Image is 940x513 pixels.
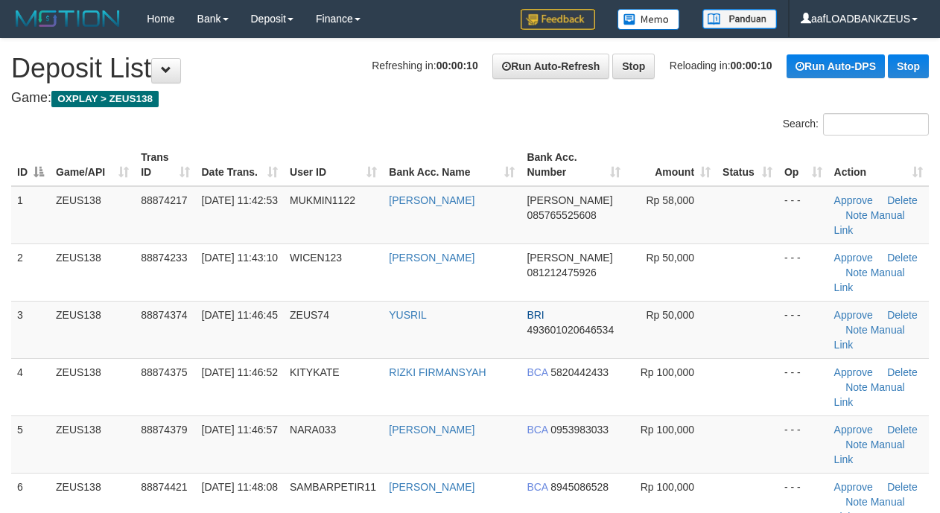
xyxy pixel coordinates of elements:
a: Approve [834,194,873,206]
td: ZEUS138 [50,186,135,244]
span: [DATE] 11:46:57 [202,424,278,436]
img: MOTION_logo.png [11,7,124,30]
span: Rp 50,000 [646,309,694,321]
span: BCA [527,424,547,436]
a: Delete [887,252,917,264]
span: WICEN123 [290,252,342,264]
td: ZEUS138 [50,243,135,301]
strong: 00:00:10 [731,60,772,71]
td: - - - [778,186,828,244]
a: Stop [888,54,929,78]
a: Approve [834,309,873,321]
a: Note [845,209,868,221]
span: 88874421 [141,481,187,493]
a: Manual Link [834,381,905,408]
td: - - - [778,243,828,301]
td: 4 [11,358,50,415]
td: ZEUS138 [50,301,135,358]
a: Approve [834,252,873,264]
a: Delete [887,424,917,436]
span: ZEUS74 [290,309,329,321]
a: Manual Link [834,324,905,351]
th: User ID: activate to sort column ascending [284,144,383,186]
a: YUSRIL [389,309,427,321]
span: MUKMIN1122 [290,194,355,206]
a: Stop [612,54,655,79]
a: Delete [887,481,917,493]
a: Run Auto-Refresh [492,54,609,79]
a: Approve [834,366,873,378]
a: [PERSON_NAME] [389,252,474,264]
td: - - - [778,415,828,473]
th: Game/API: activate to sort column ascending [50,144,135,186]
span: Copy 0953983033 to clipboard [550,424,609,436]
a: Manual Link [834,267,905,293]
label: Search: [783,113,929,136]
span: OXPLAY > ZEUS138 [51,91,159,107]
span: BCA [527,481,547,493]
a: Note [845,439,868,450]
a: Delete [887,309,917,321]
a: Note [845,267,868,278]
span: 88874375 [141,366,187,378]
span: 88874379 [141,424,187,436]
a: Run Auto-DPS [787,54,885,78]
span: [DATE] 11:46:45 [202,309,278,321]
td: - - - [778,301,828,358]
a: RIZKI FIRMANSYAH [389,366,486,378]
span: [DATE] 11:46:52 [202,366,278,378]
span: KITYKATE [290,366,340,378]
span: Copy 5820442433 to clipboard [550,366,609,378]
th: Amount: activate to sort column ascending [626,144,717,186]
a: Manual Link [834,209,905,236]
a: Delete [887,194,917,206]
span: BRI [527,309,544,321]
span: Rp 100,000 [641,366,694,378]
h1: Deposit List [11,54,929,83]
span: Rp 50,000 [646,252,694,264]
a: Approve [834,424,873,436]
th: Trans ID: activate to sort column ascending [135,144,195,186]
span: [PERSON_NAME] [527,194,612,206]
td: 2 [11,243,50,301]
strong: 00:00:10 [436,60,478,71]
span: [DATE] 11:43:10 [202,252,278,264]
span: Copy 081212475926 to clipboard [527,267,596,278]
a: Note [845,381,868,393]
th: ID: activate to sort column descending [11,144,50,186]
td: 1 [11,186,50,244]
td: 3 [11,301,50,358]
a: Manual Link [834,439,905,465]
img: Feedback.jpg [521,9,595,30]
a: Note [845,324,868,336]
th: Bank Acc. Name: activate to sort column ascending [383,144,521,186]
span: 88874374 [141,309,187,321]
a: Delete [887,366,917,378]
td: - - - [778,358,828,415]
span: Copy 8945086528 to clipboard [550,481,609,493]
span: [PERSON_NAME] [527,252,612,264]
span: Copy 493601020646534 to clipboard [527,324,614,336]
span: Refreshing in: [372,60,477,71]
a: Note [845,496,868,508]
span: 88874217 [141,194,187,206]
th: Op: activate to sort column ascending [778,144,828,186]
td: 5 [11,415,50,473]
a: [PERSON_NAME] [389,194,474,206]
input: Search: [823,113,929,136]
span: NARA033 [290,424,336,436]
th: Status: activate to sort column ascending [717,144,778,186]
span: [DATE] 11:42:53 [202,194,278,206]
img: Button%20Memo.svg [617,9,680,30]
a: [PERSON_NAME] [389,481,474,493]
th: Date Trans.: activate to sort column ascending [196,144,285,186]
span: Reloading in: [670,60,772,71]
span: SAMBARPETIR11 [290,481,376,493]
span: Rp 58,000 [646,194,694,206]
th: Action: activate to sort column ascending [828,144,929,186]
td: ZEUS138 [50,358,135,415]
span: 88874233 [141,252,187,264]
img: panduan.png [702,9,777,29]
span: BCA [527,366,547,378]
a: [PERSON_NAME] [389,424,474,436]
